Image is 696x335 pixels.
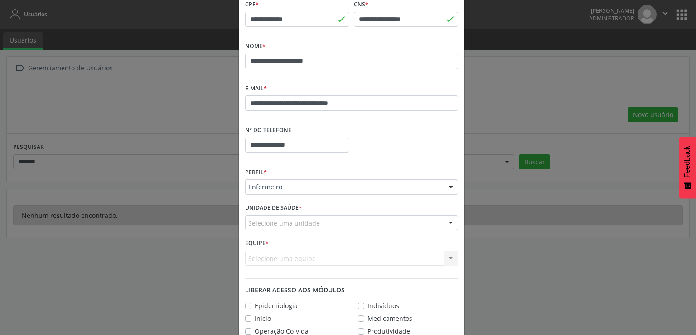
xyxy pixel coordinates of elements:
[245,82,267,96] label: E-mail
[245,201,302,215] label: Unidade de saúde
[367,301,399,310] label: Indivíduos
[683,146,691,177] span: Feedback
[336,14,346,24] span: done
[445,14,455,24] span: done
[245,165,267,179] label: Perfil
[367,314,412,323] label: Medicamentos
[679,137,696,198] button: Feedback - Mostrar pesquisa
[248,182,440,192] span: Enfermeiro
[245,39,266,54] label: Nome
[245,123,291,138] label: Nº do Telefone
[248,218,320,228] span: Selecione uma unidade
[245,236,269,251] label: Equipe
[255,301,298,310] label: Epidemiologia
[255,314,271,323] label: Início
[245,285,458,295] div: Liberar acesso aos módulos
